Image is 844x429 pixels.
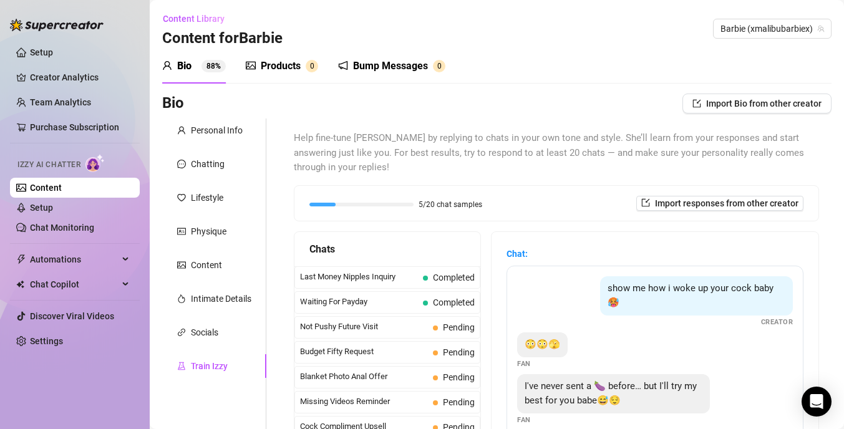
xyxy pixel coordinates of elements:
[191,258,222,272] div: Content
[191,224,226,238] div: Physique
[191,157,225,171] div: Chatting
[177,126,186,135] span: user
[655,198,798,208] span: Import responses from other creator
[761,317,793,327] span: Creator
[300,370,428,383] span: Blanket Photo Anal Offer
[177,59,192,74] div: Bio
[162,94,184,113] h3: Bio
[201,60,226,72] sup: 88%
[85,154,105,172] img: AI Chatter
[163,14,225,24] span: Content Library
[30,336,63,346] a: Settings
[608,282,774,309] span: show me how i woke up your cock baby 🥵
[300,271,418,283] span: Last Money Nipples Inquiry
[30,203,53,213] a: Setup
[177,362,186,370] span: experiment
[433,60,445,72] sup: 0
[30,183,62,193] a: Content
[177,294,186,303] span: fire
[162,29,283,49] h3: Content for Barbie
[191,191,223,205] div: Lifestyle
[525,339,560,350] span: 😳😳🫣
[294,131,819,175] span: Help fine-tune [PERSON_NAME] by replying to chats in your own tone and style. She’ll learn from y...
[300,296,418,308] span: Waiting For Payday
[10,19,104,31] img: logo-BBDzfeDw.svg
[191,123,243,137] div: Personal Info
[517,359,531,369] span: Fan
[191,292,251,306] div: Intimate Details
[706,99,822,108] span: Import Bio from other creator
[177,193,186,202] span: heart
[16,280,24,289] img: Chat Copilot
[162,9,235,29] button: Content Library
[443,372,475,382] span: Pending
[419,201,482,208] span: 5/20 chat samples
[306,60,318,72] sup: 0
[433,297,475,307] span: Completed
[692,99,701,108] span: import
[30,67,130,87] a: Creator Analytics
[30,311,114,321] a: Discover Viral Videos
[443,322,475,332] span: Pending
[338,60,348,70] span: notification
[30,122,119,132] a: Purchase Subscription
[177,261,186,269] span: picture
[30,47,53,57] a: Setup
[641,198,650,207] span: import
[802,387,832,417] div: Open Intercom Messenger
[16,254,26,264] span: thunderbolt
[30,97,91,107] a: Team Analytics
[636,196,803,211] button: Import responses from other creator
[517,415,531,425] span: Fan
[177,227,186,236] span: idcard
[682,94,832,113] button: Import Bio from other creator
[177,328,186,337] span: link
[191,325,218,339] div: Socials
[30,274,119,294] span: Chat Copilot
[433,272,475,282] span: Completed
[30,249,119,269] span: Automations
[309,241,335,257] span: Chats
[525,380,697,407] span: I've never sent a 🍆 before… but I'll try my best for you babe😅😌
[443,347,475,357] span: Pending
[720,19,824,38] span: Barbie (xmalibubarbiex)
[246,60,256,70] span: picture
[17,159,80,171] span: Izzy AI Chatter
[30,223,94,233] a: Chat Monitoring
[353,59,428,74] div: Bump Messages
[300,395,428,408] span: Missing Videos Reminder
[162,60,172,70] span: user
[300,321,428,333] span: Not Pushy Future Visit
[817,25,825,32] span: team
[177,160,186,168] span: message
[507,249,528,259] strong: Chat:
[300,345,428,358] span: Budget Fifty Request
[261,59,301,74] div: Products
[443,397,475,407] span: Pending
[191,359,228,373] div: Train Izzy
